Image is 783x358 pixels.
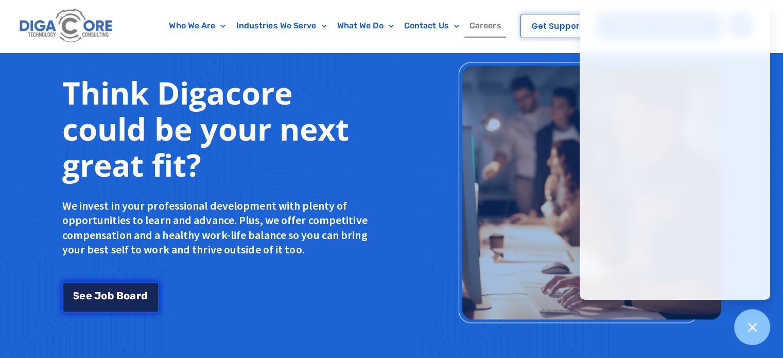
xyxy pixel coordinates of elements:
[164,14,231,38] a: Who We Are
[86,291,92,301] span: e
[62,282,159,313] a: See Job Board
[399,14,464,38] a: Contact Us
[157,14,513,38] nav: Menu
[464,14,507,38] a: Careers
[136,291,141,301] span: r
[130,291,136,301] span: a
[231,14,332,38] a: Industries We Serve
[73,291,79,301] span: S
[332,14,399,38] a: What We Do
[62,198,374,257] p: We invest in your professional development with plenty of opportunities to learn and advance. Plu...
[108,291,114,301] span: b
[79,291,85,301] span: e
[580,4,770,300] iframe: Chatgenie Messenger
[94,291,101,301] span: J
[116,291,124,301] span: B
[101,291,107,301] span: o
[124,291,130,301] span: o
[531,22,583,30] span: Get Support
[62,75,374,183] h2: Think Digacore could be your next great fit?
[141,291,148,301] span: d
[456,59,721,323] img: Think Digacore could be your next great fit?
[520,14,594,38] a: Get Support
[17,5,116,47] img: Digacore logo 1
